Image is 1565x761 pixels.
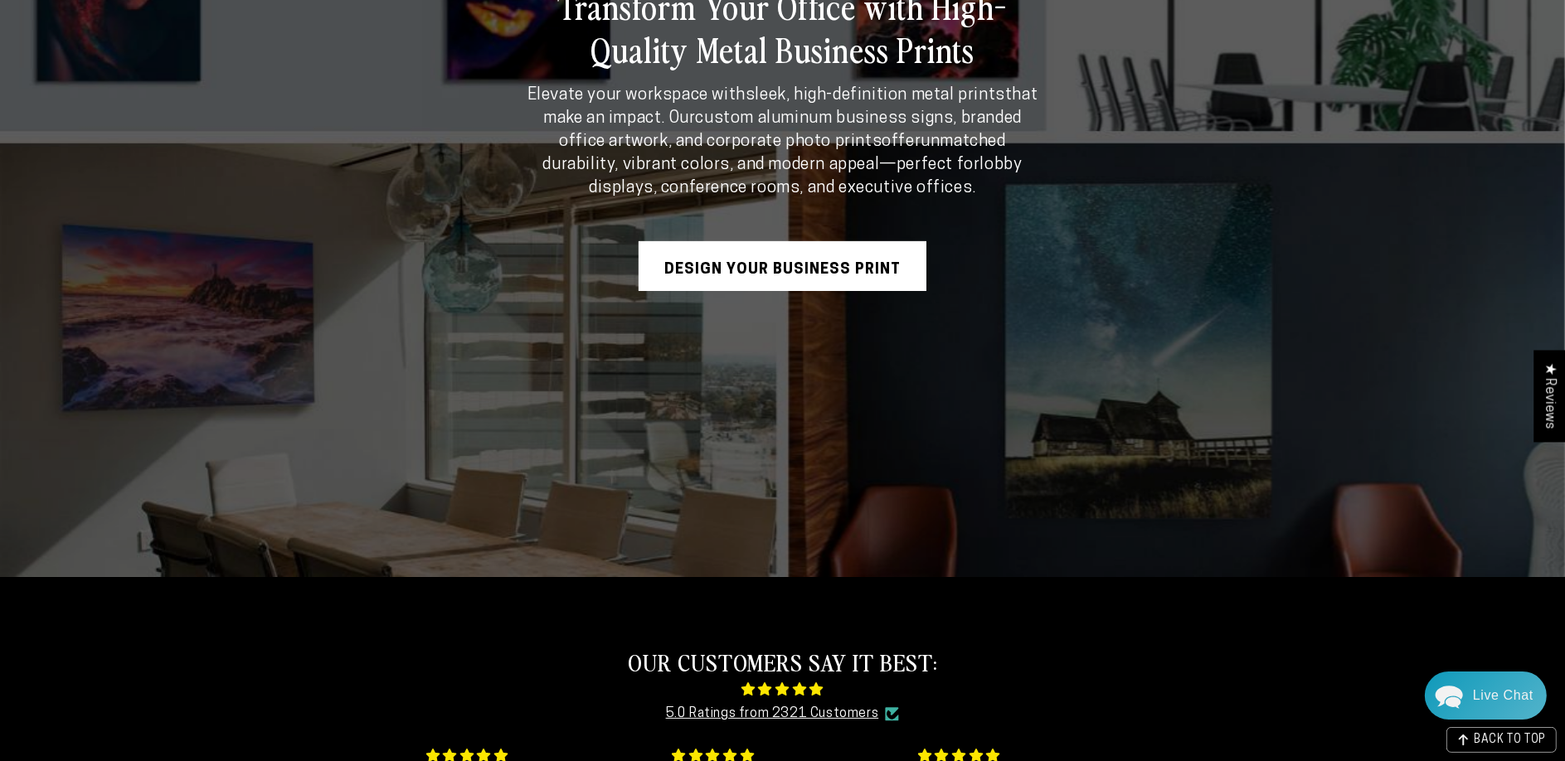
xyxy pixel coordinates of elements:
span: 4.85 stars [413,677,1152,703]
div: Chat widget toggle [1425,671,1547,720]
p: Elevate your workspace with that make an impact. Our offer —perfect for . [522,84,1044,200]
span: BACK TO TOP [1474,734,1546,746]
h2: OUR CUSTOMERS SAY IT BEST: [413,647,1152,676]
strong: lobby displays, conference rooms, and executive offices [589,157,1023,196]
a: Design Your Business Print [639,241,926,291]
div: Contact Us Directly [1473,671,1533,720]
a: 5.0 Ratings from 2321 Customers [666,702,879,726]
strong: unmatched durability, vibrant colors, and modern appeal [542,133,1005,173]
strong: sleek, high-definition metal prints [746,87,1005,104]
div: Click to open Judge.me floating reviews tab [1533,350,1565,442]
strong: custom aluminum business signs, branded office artwork, and corporate photo prints [559,110,1022,150]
